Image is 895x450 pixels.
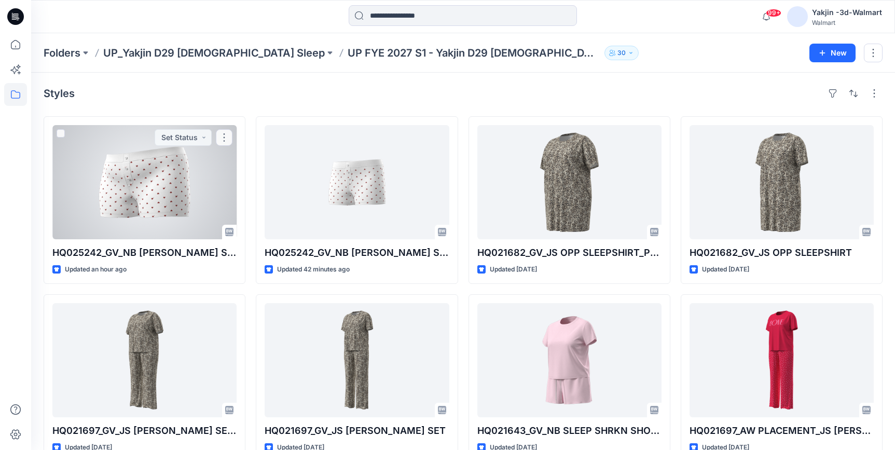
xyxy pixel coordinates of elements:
[103,46,325,60] a: UP_Yakjin D29 [DEMOGRAPHIC_DATA] Sleep
[690,424,874,438] p: HQ021697_AW PLACEMENT_JS [PERSON_NAME] SET
[265,424,449,438] p: HQ021697_GV_JS [PERSON_NAME] SET
[477,246,662,260] p: HQ021682_GV_JS OPP SLEEPSHIRT_PLUS
[617,47,626,59] p: 30
[265,125,449,239] a: HQ025242_GV_NB CAMI BOXER SET_BOXER SHORT
[809,44,856,62] button: New
[52,424,237,438] p: HQ021697_GV_JS [PERSON_NAME] SET PLUS
[690,246,874,260] p: HQ021682_GV_JS OPP SLEEPSHIRT
[52,246,237,260] p: HQ025242_GV_NB [PERSON_NAME] SET_BOXER SHORT PLUS
[766,9,781,17] span: 99+
[44,46,80,60] a: Folders
[702,264,749,275] p: Updated [DATE]
[265,303,449,417] a: HQ021697_GV_JS OPP PJ SET
[277,264,350,275] p: Updated 42 minutes ago
[690,303,874,417] a: HQ021697_AW PLACEMENT_JS OPP PJ SET
[477,125,662,239] a: HQ021682_GV_JS OPP SLEEPSHIRT_PLUS
[812,6,882,19] div: Yakjin -3d-Walmart
[604,46,639,60] button: 30
[490,264,537,275] p: Updated [DATE]
[52,125,237,239] a: HQ025242_GV_NB CAMI BOXER SET_BOXER SHORT PLUS
[787,6,808,27] img: avatar
[44,87,75,100] h4: Styles
[477,424,662,438] p: HQ021643_GV_NB SLEEP SHRKN SHORT SET
[477,303,662,417] a: HQ021643_GV_NB SLEEP SHRKN SHORT SET
[690,125,874,239] a: HQ021682_GV_JS OPP SLEEPSHIRT
[265,246,449,260] p: HQ025242_GV_NB [PERSON_NAME] SET_BOXER SHORT
[65,264,127,275] p: Updated an hour ago
[812,19,882,26] div: Walmart
[348,46,600,60] p: UP FYE 2027 S1 - Yakjin D29 [DEMOGRAPHIC_DATA] Sleepwear
[52,303,237,417] a: HQ021697_GV_JS OPP PJ SET PLUS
